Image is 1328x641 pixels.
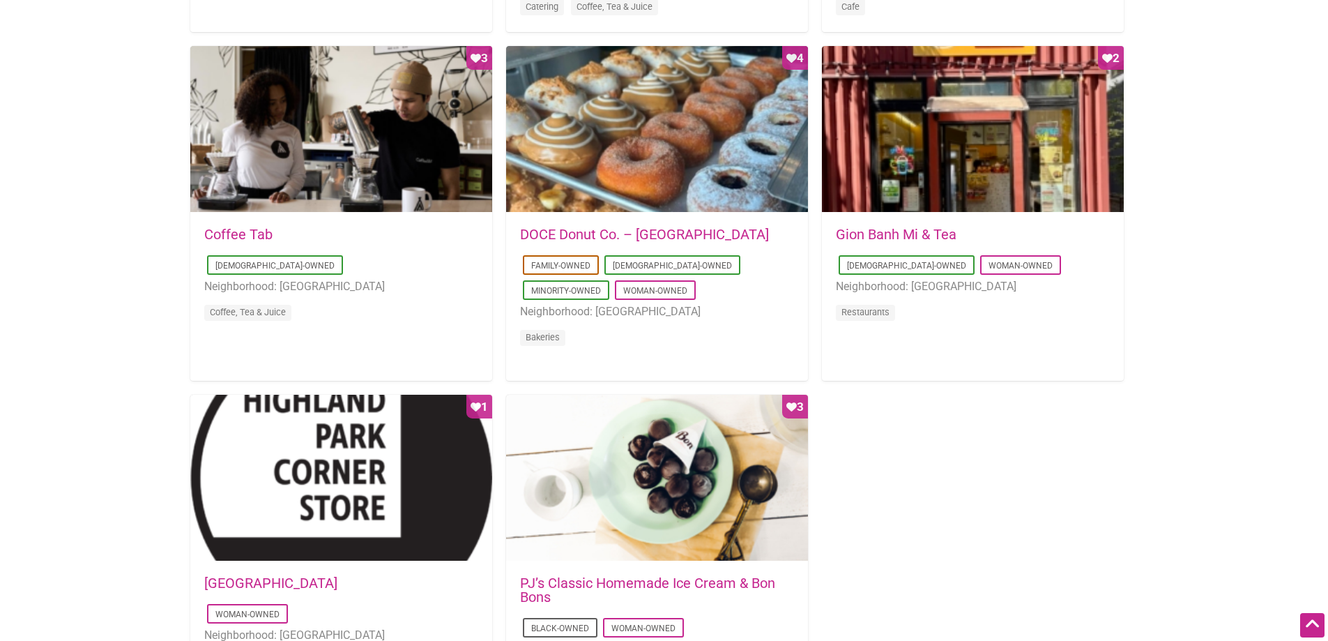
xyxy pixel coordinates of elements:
a: Woman-Owned [623,286,687,296]
a: [DEMOGRAPHIC_DATA]-Owned [847,261,966,271]
a: Woman-Owned [611,624,676,633]
a: Coffee, Tea & Juice [210,307,286,317]
a: [DEMOGRAPHIC_DATA]-Owned [613,261,732,271]
a: Family-Owned [531,261,590,271]
a: DOCE Donut Co. – [GEOGRAPHIC_DATA] [520,226,769,243]
a: Black-Owned [531,624,589,633]
li: Neighborhood: [GEOGRAPHIC_DATA] [204,278,478,296]
a: Restaurants [841,307,890,317]
a: Gion Banh Mi & Tea [836,226,956,243]
a: Catering [526,1,558,12]
a: Coffee Tab [204,226,273,243]
li: Neighborhood: [GEOGRAPHIC_DATA] [520,303,794,321]
li: Neighborhood: [GEOGRAPHIC_DATA] [836,278,1110,296]
a: Woman-Owned [989,261,1053,271]
a: Cafe [841,1,860,12]
a: [DEMOGRAPHIC_DATA]-Owned [215,261,335,271]
a: Bakeries [526,332,560,342]
a: Coffee, Tea & Juice [577,1,652,12]
a: PJ’s Classic Homemade Ice Cream & Bon Bons [520,575,775,605]
div: Scroll Back to Top [1300,613,1325,638]
a: [GEOGRAPHIC_DATA] [204,575,337,591]
a: Woman-Owned [215,610,280,619]
a: Minority-Owned [531,286,601,296]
